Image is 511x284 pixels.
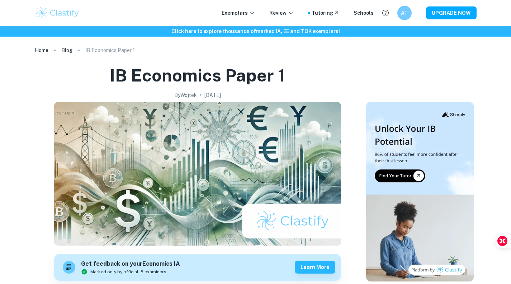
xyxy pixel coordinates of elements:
h1: IB Economics Paper 1 [110,64,285,87]
a: Home [35,45,48,55]
h2: [DATE] [204,91,221,99]
a: Schools [354,9,374,17]
a: Blog [61,45,72,55]
button: Learn more [295,261,335,274]
img: Thumbnail [366,102,474,281]
button: Help and Feedback [379,7,392,19]
button: UPGRADE NOW [426,6,477,19]
img: Clastify logo [35,6,80,20]
p: Exemplars [222,9,255,17]
h6: Get feedback on your Economics IA [81,260,180,269]
button: AT [397,6,412,20]
p: Review [269,9,294,17]
h2: By Wojtek [174,91,197,99]
img: IB Economics Paper 1 cover image [54,102,341,246]
a: Get feedback on yourEconomics IAMarked only by official IB examinersLearn more [54,254,341,281]
h6: Click here to explore thousands of marked IA, EE and TOK exemplars ! [1,27,510,35]
p: IB Economics Paper 1 [85,46,135,54]
p: • [200,91,202,99]
h6: AT [400,9,408,17]
span: Marked only by official IB examiners [90,269,166,275]
a: Tutoring [312,9,339,17]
